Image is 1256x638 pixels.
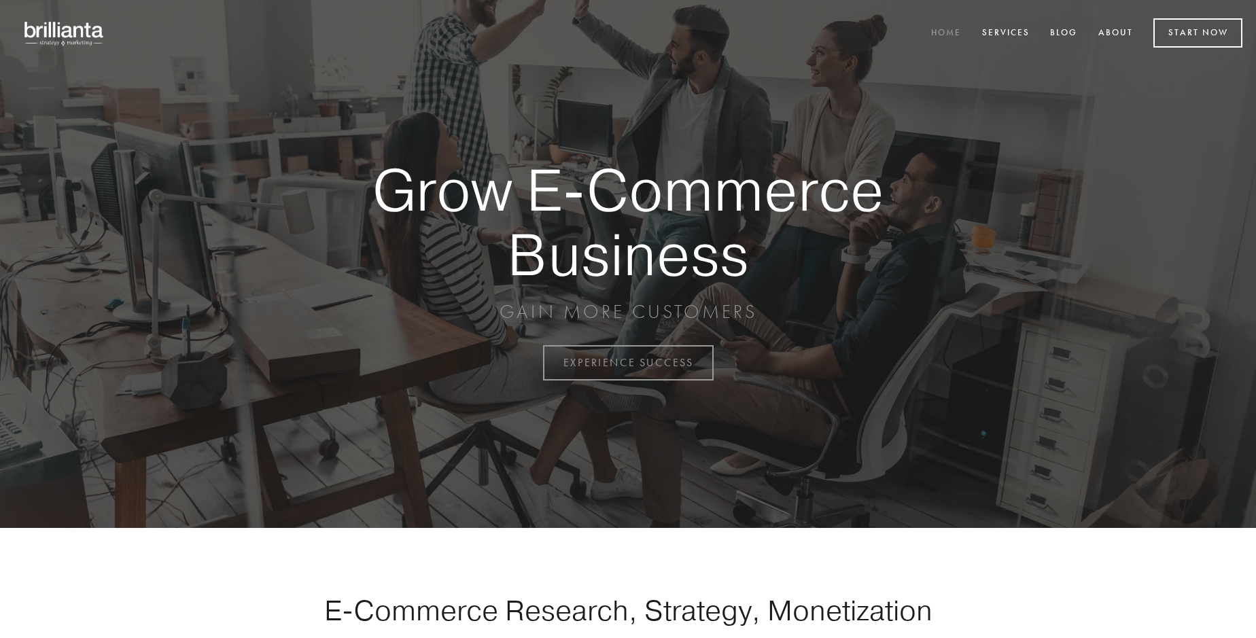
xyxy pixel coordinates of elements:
a: About [1089,22,1142,45]
a: EXPERIENCE SUCCESS [543,345,714,380]
a: Home [922,22,970,45]
a: Services [973,22,1039,45]
p: GAIN MORE CUSTOMERS [325,300,931,324]
h1: E-Commerce Research, Strategy, Monetization [281,593,975,627]
a: Start Now [1153,18,1242,48]
a: Blog [1041,22,1086,45]
strong: Grow E-Commerce Business [325,158,931,286]
img: brillianta - research, strategy, marketing [14,14,116,53]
